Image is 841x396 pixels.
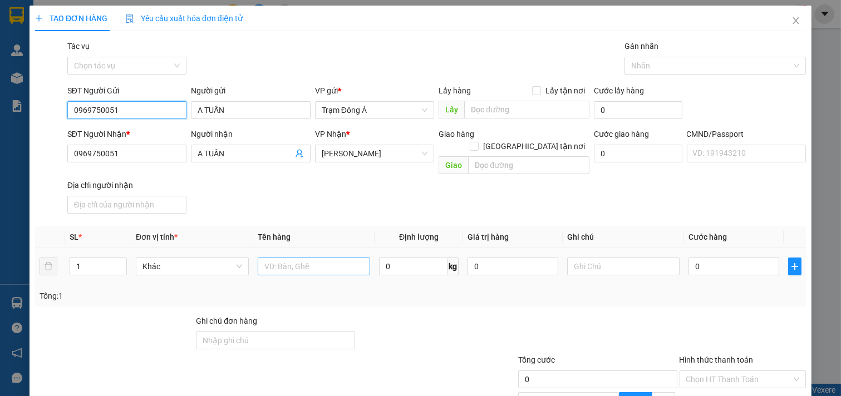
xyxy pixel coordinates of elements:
[447,258,459,275] span: kg
[67,85,187,97] div: SĐT Người Gửi
[439,86,471,95] span: Lấy hàng
[439,130,474,138] span: Giao hàng
[142,258,242,275] span: Khác
[125,14,134,23] img: icon
[315,130,346,138] span: VP Nhận
[93,9,120,21] span: Nhận:
[295,149,304,158] span: user-add
[93,34,182,61] div: MR [PERSON_NAME]
[67,128,187,140] div: SĐT Người Nhận
[789,262,801,271] span: plus
[9,11,27,22] span: Gửi:
[791,16,800,25] span: close
[594,145,682,162] input: Cước giao hàng
[136,232,178,241] span: Đơn vị tính
[479,140,589,152] span: [GEOGRAPHIC_DATA] tận nơi
[688,232,727,241] span: Cước hàng
[196,331,355,349] input: Ghi chú đơn hàng
[35,14,43,22] span: plus
[594,130,649,138] label: Cước giao hàng
[594,86,644,95] label: Cước lấy hàng
[687,128,806,140] div: CMND/Passport
[9,9,85,36] div: Trạm Đông Á
[40,290,325,302] div: Tổng: 1
[788,258,801,275] button: plus
[518,355,555,364] span: Tổng cước
[780,6,812,37] button: Close
[464,101,589,118] input: Dọc đường
[191,128,311,140] div: Người nhận
[680,355,754,364] label: Hình thức thanh toán
[439,156,468,174] span: Giao
[196,316,257,325] label: Ghi chú đơn hàng
[322,145,428,162] span: Hồ Chí Minh
[315,85,435,97] div: VP gửi
[9,36,85,49] div: QUAN
[70,232,78,241] span: SL
[40,258,57,275] button: delete
[594,101,682,119] input: Cước lấy hàng
[258,258,371,275] input: VD: Bàn, Ghế
[67,196,187,214] input: Địa chỉ của người nhận
[93,9,182,34] div: [PERSON_NAME]
[67,179,187,191] div: Địa chỉ người nhận
[67,42,90,51] label: Tác vụ
[567,258,680,275] input: Ghi Chú
[439,101,464,118] span: Lấy
[563,226,685,248] th: Ghi chú
[258,232,291,241] span: Tên hàng
[322,102,428,118] span: Trạm Đông Á
[624,42,658,51] label: Gán nhãn
[468,258,558,275] input: 0
[468,156,589,174] input: Dọc đường
[468,232,509,241] span: Giá trị hàng
[541,85,589,97] span: Lấy tận nơi
[125,14,243,23] span: Yêu cầu xuất hóa đơn điện tử
[191,85,311,97] div: Người gửi
[35,14,107,23] span: TẠO ĐƠN HÀNG
[399,232,439,241] span: Định lượng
